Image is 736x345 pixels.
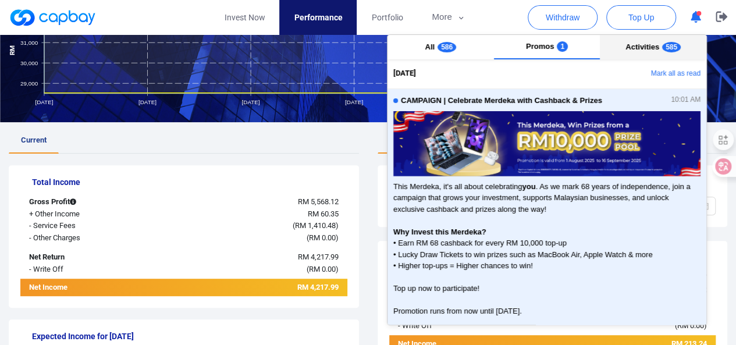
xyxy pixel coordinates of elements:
[671,96,701,104] span: 10:01 AM
[20,39,38,45] tspan: 31,000
[522,182,535,191] strong: you
[294,11,342,24] span: Performance
[600,35,706,59] button: Activities585
[20,80,38,86] tspan: 29,000
[438,42,456,52] span: 586
[494,35,600,59] button: Promos1
[294,221,335,230] span: RM 1,410.48
[297,197,338,206] span: RM 5,568.12
[20,59,38,66] tspan: 30,000
[345,99,363,105] tspan: [DATE]
[525,320,716,332] div: ( )
[32,331,347,342] h5: Expected Income for [DATE]
[241,99,259,105] tspan: [DATE]
[20,208,157,220] div: + Other Income
[8,45,16,55] tspan: RM
[35,99,53,105] tspan: [DATE]
[387,35,494,59] button: All586
[20,251,157,264] div: Net Return
[297,252,338,261] span: RM 4,217.99
[628,12,654,23] span: Top Up
[677,321,704,330] span: RM 0.00
[526,42,554,51] span: Promos
[308,265,335,273] span: RM 0.00
[393,181,701,340] span: This Merdeka, it's all about celebrating . As we mark 68 years of independence, join a campaign t...
[662,42,681,52] span: 585
[297,283,338,291] span: RM 4,217.99
[307,209,338,218] span: RM 60.35
[20,232,157,244] div: - Other Charges
[393,67,416,80] span: [DATE]
[157,264,347,276] div: ( )
[581,64,706,84] button: Mark all as read
[393,111,701,180] img: Notification banner
[21,136,47,144] span: Current
[393,227,486,236] strong: Why Invest this Merdeka?
[32,177,347,187] h5: Total Income
[20,282,157,296] div: Net Income
[20,264,157,276] div: - Write Off
[20,220,157,232] div: - Service Fees
[371,11,403,24] span: Portfolio
[389,320,525,332] div: - Write Off
[606,5,676,30] button: Top Up
[138,99,157,105] tspan: [DATE]
[557,41,568,52] span: 1
[20,196,157,208] div: Gross Profit
[625,42,659,51] span: Activities
[157,232,347,244] div: ( )
[157,220,347,232] div: ( )
[425,42,435,51] span: All
[308,233,335,242] span: RM 0.00
[528,5,598,30] button: Withdraw
[401,97,602,105] span: CAMPAIGN | Celebrate Merdeka with Cashback & Prizes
